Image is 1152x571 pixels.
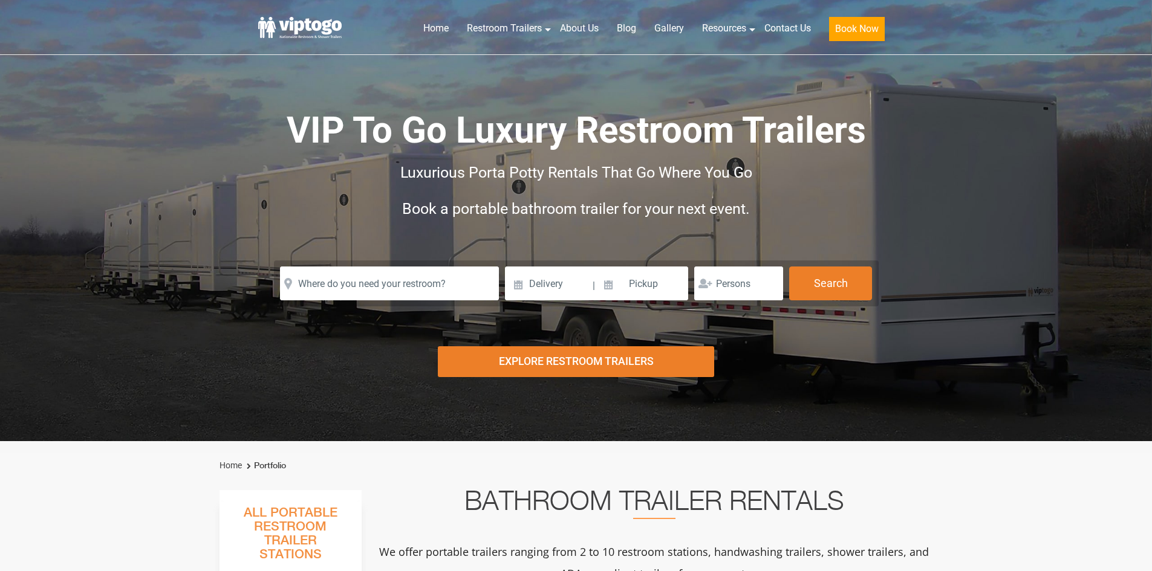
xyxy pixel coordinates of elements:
[400,164,752,181] span: Luxurious Porta Potty Rentals That Go Where You Go
[593,266,595,305] span: |
[608,15,645,42] a: Blog
[551,15,608,42] a: About Us
[378,490,931,519] h2: Bathroom Trailer Rentals
[402,200,750,218] span: Book a portable bathroom trailer for your next event.
[693,15,755,42] a: Resources
[414,15,458,42] a: Home
[597,266,689,300] input: Pickup
[789,266,872,300] button: Search
[438,346,714,377] div: Explore Restroom Trailers
[458,15,551,42] a: Restroom Trailers
[755,15,820,42] a: Contact Us
[220,460,242,470] a: Home
[694,266,783,300] input: Persons
[829,17,885,41] button: Book Now
[505,266,591,300] input: Delivery
[280,266,499,300] input: Where do you need your restroom?
[645,15,693,42] a: Gallery
[287,109,866,152] span: VIP To Go Luxury Restroom Trailers
[244,459,286,473] li: Portfolio
[820,15,894,48] a: Book Now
